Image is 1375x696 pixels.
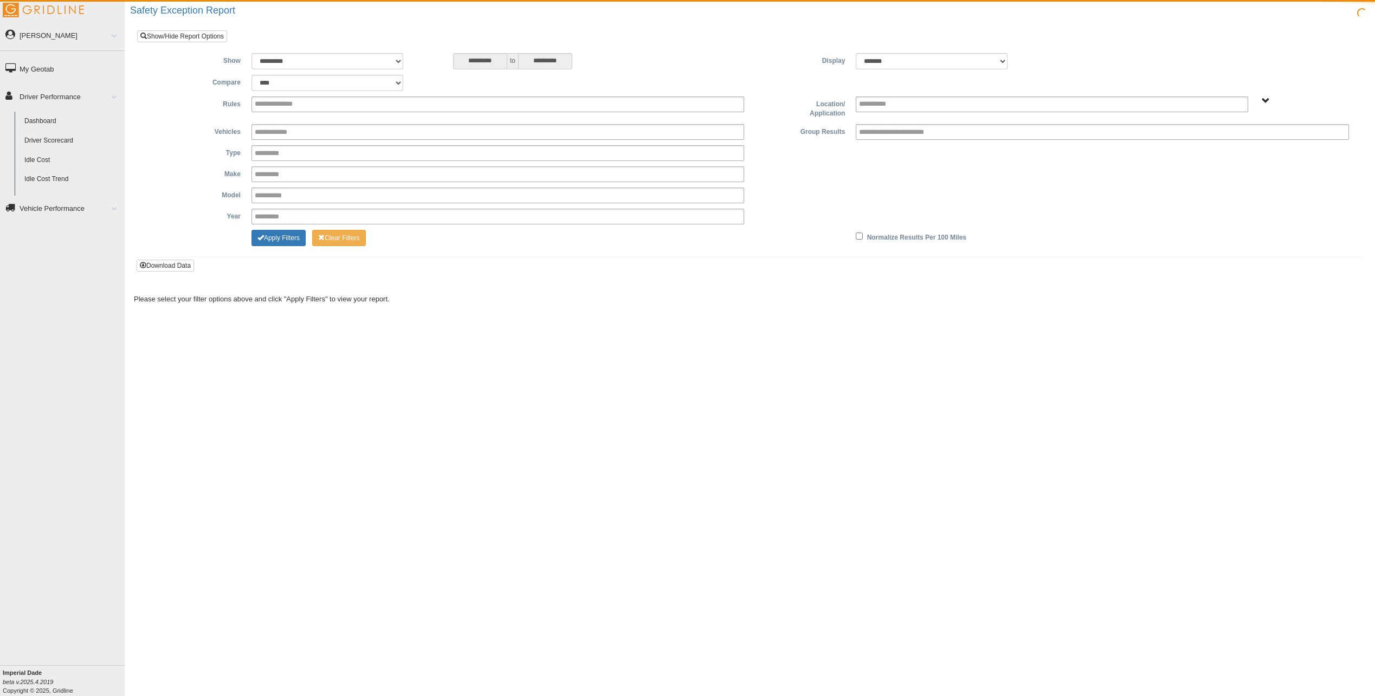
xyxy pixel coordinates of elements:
span: Please select your filter options above and click "Apply Filters" to view your report. [134,295,390,303]
a: Idle Cost [20,151,125,170]
label: Type [145,145,246,158]
img: Gridline [3,3,84,17]
button: Change Filter Options [251,230,306,246]
button: Change Filter Options [312,230,366,246]
a: Driver Scorecard [20,131,125,151]
button: Download Data [137,260,194,272]
i: beta v.2025.4.2019 [3,679,53,685]
label: Make [145,166,246,179]
span: to [507,53,518,69]
label: Group Results [750,124,850,137]
label: Compare [145,75,246,88]
label: Model [145,188,246,201]
label: Vehicles [145,124,246,137]
label: Rules [145,96,246,109]
label: Display [750,53,850,66]
b: Imperial Dade [3,669,42,676]
label: Location/ Application [750,96,850,119]
h2: Safety Exception Report [130,5,1375,16]
a: Idle Duration [20,189,125,209]
a: Idle Cost Trend [20,170,125,189]
label: Year [145,209,246,222]
label: Show [145,53,246,66]
a: Show/Hide Report Options [137,30,227,42]
label: Normalize Results Per 100 Miles [867,230,966,243]
div: Copyright © 2025, Gridline [3,668,125,695]
a: Dashboard [20,112,125,131]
